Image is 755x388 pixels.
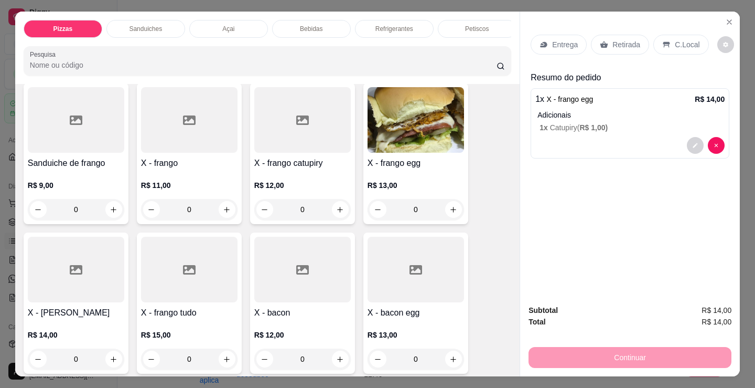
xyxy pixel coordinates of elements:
p: R$ 9,00 [28,180,124,191]
p: C.Local [675,39,699,50]
p: R$ 12,00 [254,330,351,340]
button: increase-product-quantity [105,201,122,218]
button: Close [721,14,738,30]
p: R$ 13,00 [368,180,464,191]
h4: X - [PERSON_NAME] [28,307,124,319]
span: R$ 14,00 [702,305,731,316]
h4: X - bacon egg [368,307,464,319]
p: 1 x [535,93,593,106]
h4: X - frango egg [368,157,464,170]
p: Adicionais [537,110,725,120]
h4: X - frango [141,157,238,170]
p: Açai [222,25,234,33]
p: Entrega [552,39,578,50]
p: Retirada [612,39,640,50]
span: R$ 14,00 [702,316,731,328]
span: X - frango egg [547,95,594,103]
p: Pizzas [53,25,72,33]
label: Pesquisa [30,50,59,59]
span: R$ 1,00 ) [579,123,608,132]
strong: Subtotal [528,306,558,314]
button: decrease-product-quantity [708,137,725,154]
p: R$ 15,00 [141,330,238,340]
button: decrease-product-quantity [717,36,734,53]
p: R$ 11,00 [141,180,238,191]
p: Catupiry ( [540,122,725,133]
h4: X - bacon [254,307,351,319]
h4: X - frango catupiry [254,157,351,170]
input: Pesquisa [30,60,497,70]
p: R$ 13,00 [368,330,464,340]
button: decrease-product-quantity [687,137,704,154]
p: R$ 14,00 [28,330,124,340]
img: product-image [368,87,464,153]
strong: Total [528,318,545,326]
span: 1 x [540,123,549,132]
p: Sanduiches [129,25,162,33]
p: Refrigerantes [375,25,413,33]
p: Resumo do pedido [531,71,729,84]
p: Bebidas [300,25,322,33]
button: decrease-product-quantity [30,201,47,218]
p: R$ 14,00 [695,94,725,104]
p: R$ 12,00 [254,180,351,191]
p: Petiscos [465,25,489,33]
h4: X - frango tudo [141,307,238,319]
h4: Sanduiche de frango [28,157,124,170]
